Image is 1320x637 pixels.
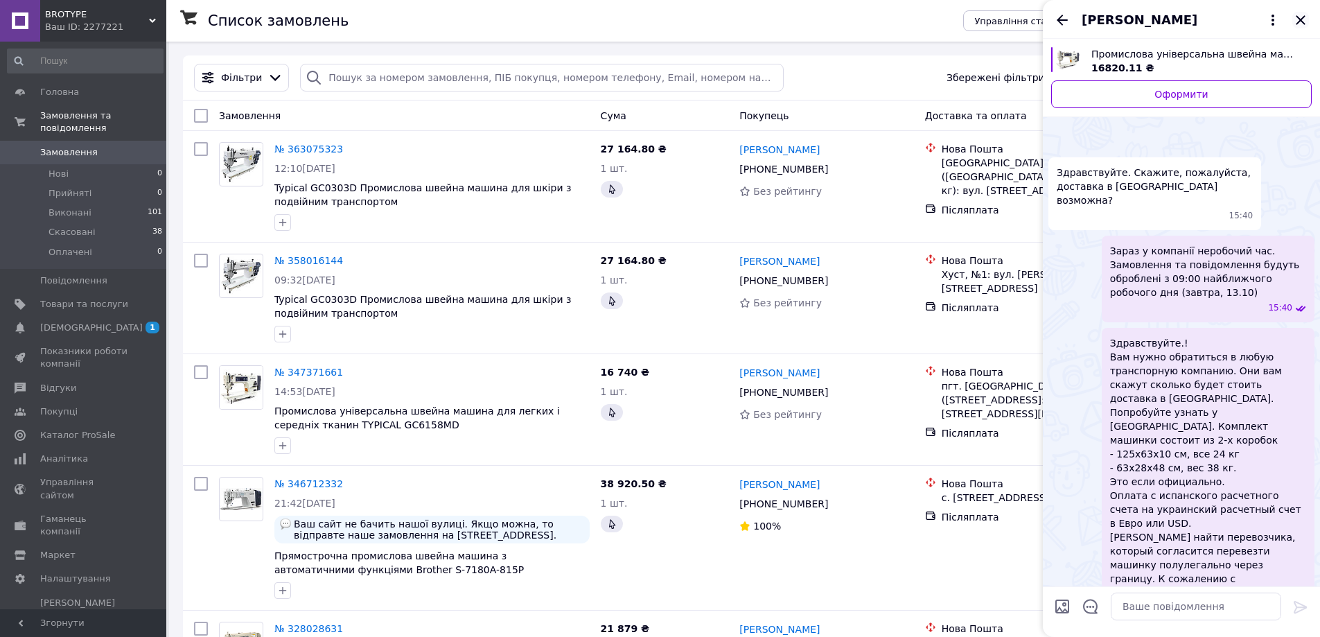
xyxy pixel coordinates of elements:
span: 15:40 12.10.2025 [1268,302,1292,314]
span: Зараз у компанії неробочий час. Замовлення та повідомлення будуть оброблені з 09:00 найближчого р... [1110,244,1306,299]
span: 14:53[DATE] [274,386,335,397]
a: Фото товару [219,254,263,298]
span: 1 шт. [601,386,628,397]
img: Фото товару [220,144,263,184]
h1: Список замовлень [208,12,349,29]
span: Без рейтингу [753,186,822,197]
div: Нова Пошта [942,142,1136,156]
a: [PERSON_NAME] [739,622,820,636]
a: Оформити [1051,80,1312,108]
span: 1 [146,322,159,333]
div: Нова Пошта [942,622,1136,636]
span: 0 [157,168,162,180]
a: № 347371661 [274,367,343,378]
span: Здравствуйте. Скажите, пожалуйста, доставка в [GEOGRAPHIC_DATA] возможна? [1057,166,1253,207]
span: Повідомлення [40,274,107,287]
span: Доставка та оплата [925,110,1027,121]
input: Пошук [7,49,164,73]
span: [PERSON_NAME] та рахунки [40,597,128,635]
div: Нова Пошта [942,365,1136,379]
span: 100% [753,521,781,532]
span: 27 164.80 ₴ [601,255,667,266]
span: Збережені фільтри: [947,71,1048,85]
span: Прямострочна промислова швейна машина з автоматичними функціями Brother S-7180A-815P [274,550,524,575]
div: Післяплата [942,426,1136,440]
span: Без рейтингу [753,297,822,308]
span: Покупець [739,110,789,121]
div: Нова Пошта [942,254,1136,268]
span: [PHONE_NUMBER] [739,498,828,509]
span: Замовлення та повідомлення [40,110,166,134]
span: 16 740 ₴ [601,367,650,378]
img: :speech_balloon: [280,518,291,530]
span: Оплачені [49,246,92,259]
span: Скасовані [49,226,96,238]
span: Показники роботи компанії [40,345,128,370]
span: Управління статусами [974,16,1080,26]
img: 2706709537_w640_h640_promyshlennaya-universalnaya-shvejnaya.jpg [1055,47,1080,72]
span: Аналітика [40,453,88,465]
a: Typical GC0303D Промислова швейна машина для шкіри з подвійним транспортом [274,294,571,319]
span: Покупці [40,405,78,418]
span: 38 920.50 ₴ [601,478,667,489]
span: Замовлення [219,110,281,121]
span: 15:40 12.10.2025 [1229,210,1253,222]
a: Фото товару [219,365,263,410]
a: № 328028631 [274,623,343,634]
div: Післяплата [942,301,1136,315]
div: Хуст, №1: вул. [PERSON_NAME][STREET_ADDRESS] [942,268,1136,295]
span: 1 шт. [601,274,628,286]
span: Фільтри [221,71,262,85]
a: № 346712332 [274,478,343,489]
div: Ваш ID: 2277221 [45,21,166,33]
span: Гаманець компанії [40,513,128,538]
span: 0 [157,246,162,259]
a: Промислова універсальна швейна машина для легких і середніх тканин TYPICAL GC6158MD [274,405,560,430]
div: Післяплата [942,510,1136,524]
span: [DEMOGRAPHIC_DATA] [40,322,143,334]
div: [GEOGRAPHIC_DATA] ([GEOGRAPHIC_DATA].), №34 (до 30 кг): вул. [STREET_ADDRESS] [942,156,1136,198]
a: [PERSON_NAME] [739,254,820,268]
span: 16820.11 ₴ [1091,62,1154,73]
button: Закрити [1292,12,1309,28]
span: [PHONE_NUMBER] [739,164,828,175]
a: Typical GC0303D Промислова швейна машина для шкіри з подвійним транспортом [274,182,571,207]
span: 09:32[DATE] [274,274,335,286]
a: Переглянути товар [1051,47,1312,75]
div: с. [STREET_ADDRESS] 1 [942,491,1136,505]
span: Товари та послуги [40,298,128,311]
a: Фото товару [219,477,263,521]
span: 12:10[DATE] [274,163,335,174]
span: Каталог ProSale [40,429,115,442]
a: [PERSON_NAME] [739,366,820,380]
span: 101 [148,207,162,219]
span: Маркет [40,549,76,561]
div: Нова Пошта [942,477,1136,491]
span: Головна [40,86,79,98]
span: 38 [152,226,162,238]
img: Фото товару [220,488,263,510]
span: Управління сайтом [40,476,128,501]
a: [PERSON_NAME] [739,478,820,491]
span: 1 шт. [601,498,628,509]
a: № 363075323 [274,143,343,155]
span: Прийняті [49,187,91,200]
span: 0 [157,187,162,200]
span: Без рейтингу [753,409,822,420]
span: BROTYPE [45,8,149,21]
span: 1 шт. [601,163,628,174]
span: [PHONE_NUMBER] [739,387,828,398]
span: 21:42[DATE] [274,498,335,509]
span: 21 879 ₴ [601,623,650,634]
span: Виконані [49,207,91,219]
button: Назад [1054,12,1071,28]
a: № 358016144 [274,255,343,266]
button: [PERSON_NAME] [1082,11,1281,29]
div: Післяплата [942,203,1136,217]
img: Фото товару [220,366,263,409]
button: Управління статусами [963,10,1091,31]
img: Фото товару [220,256,263,295]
